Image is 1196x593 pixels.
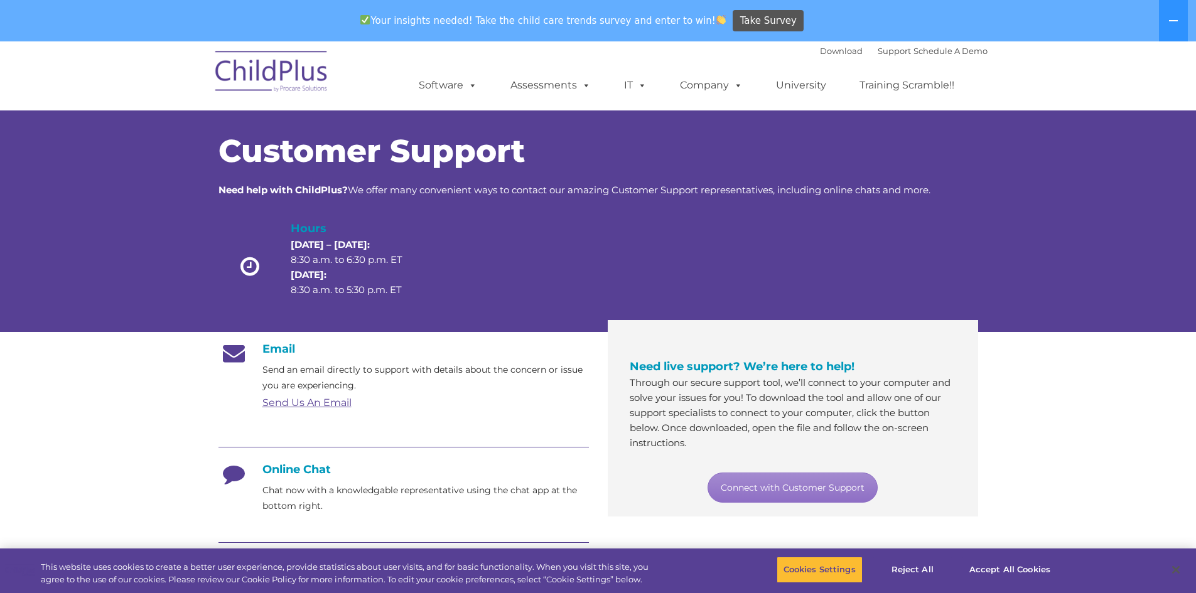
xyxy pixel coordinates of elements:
font: | [820,46,988,56]
a: Company [667,73,755,98]
a: Take Survey [733,10,804,32]
a: IT [611,73,659,98]
p: Send an email directly to support with details about the concern or issue you are experiencing. [262,362,589,393]
span: Take Survey [740,10,797,32]
span: Your insights needed! Take the child care trends survey and enter to win! [355,8,731,33]
strong: [DATE] – [DATE]: [291,238,370,250]
h4: Online Chat [218,462,589,476]
a: Download [820,46,863,56]
div: This website uses cookies to create a better user experience, provide statistics about user visit... [41,561,658,585]
a: Training Scramble!! [847,73,967,98]
button: Accept All Cookies [962,557,1057,583]
p: 8:30 a.m. to 6:30 p.m. ET 8:30 a.m. to 5:30 p.m. ET [291,237,424,297]
a: Schedule A Demo [913,46,988,56]
button: Reject All [873,557,952,583]
strong: Need help with ChildPlus? [218,184,348,196]
img: ✅ [360,15,370,24]
p: Chat now with a knowledgable representative using the chat app at the bottom right. [262,483,589,514]
strong: [DATE]: [291,269,326,280]
img: 👏 [716,15,726,24]
a: Support [878,46,911,56]
p: Through our secure support tool, we’ll connect to your computer and solve your issues for you! To... [630,375,956,451]
a: Send Us An Email [262,397,352,409]
a: Software [406,73,490,98]
h4: Email [218,342,589,356]
a: University [763,73,839,98]
span: We offer many convenient ways to contact our amazing Customer Support representatives, including ... [218,184,930,196]
h4: Hours [291,220,424,237]
span: Need live support? We’re here to help! [630,360,854,373]
a: Assessments [498,73,603,98]
img: ChildPlus by Procare Solutions [209,42,335,105]
button: Close [1162,556,1190,584]
span: Customer Support [218,132,525,170]
a: Connect with Customer Support [708,473,878,503]
button: Cookies Settings [777,557,863,583]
